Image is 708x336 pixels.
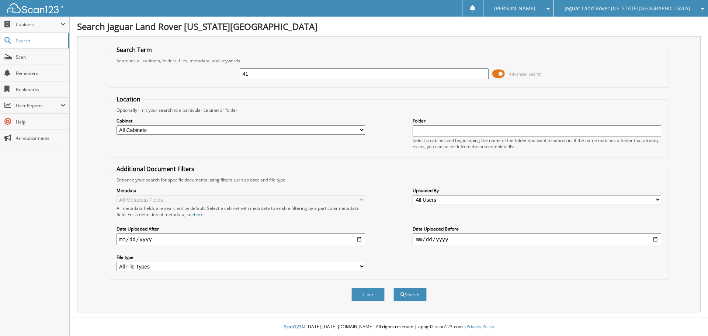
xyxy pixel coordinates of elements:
[351,288,385,301] button: Clear
[117,226,365,232] label: Date Uploaded After
[113,107,665,113] div: Optionally limit your search to a particular cabinet or folder
[70,318,708,336] div: © [DATE]-[DATE] [DOMAIN_NAME]. All rights reserved | appg02-scan123-com |
[413,233,661,245] input: end
[113,58,665,64] div: Searches all cabinets, folders, files, metadata, and keywords
[117,254,365,260] label: File type
[194,211,204,218] a: here
[565,6,690,11] span: Jaguar Land Rover [US_STATE][GEOGRAPHIC_DATA]
[117,118,365,124] label: Cabinet
[16,135,66,141] span: Announcements
[393,288,427,301] button: Search
[117,233,365,245] input: start
[16,86,66,93] span: Bookmarks
[509,71,542,77] span: Advanced Search
[671,301,708,336] iframe: Chat Widget
[113,165,198,173] legend: Additional Document Filters
[494,6,535,11] span: [PERSON_NAME]
[16,54,66,60] span: Scan
[413,118,661,124] label: Folder
[16,21,60,28] span: Cabinets
[7,3,63,13] img: scan123-logo-white.svg
[113,177,665,183] div: Enhance your search for specific documents using filters such as date and file type.
[117,187,365,194] label: Metadata
[466,323,494,330] a: Privacy Policy
[413,187,661,194] label: Uploaded By
[413,226,661,232] label: Date Uploaded Before
[113,95,144,103] legend: Location
[16,38,65,44] span: Search
[117,205,365,218] div: All metadata fields are searched by default. Select a cabinet with metadata to enable filtering b...
[16,119,66,125] span: Help
[113,46,156,54] legend: Search Term
[77,20,701,32] h1: Search Jaguar Land Rover [US_STATE][GEOGRAPHIC_DATA]
[413,137,661,150] div: Select a cabinet and begin typing the name of the folder you want to search in. If the name match...
[16,103,60,109] span: User Reports
[284,323,302,330] span: Scan123
[16,70,66,76] span: Reminders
